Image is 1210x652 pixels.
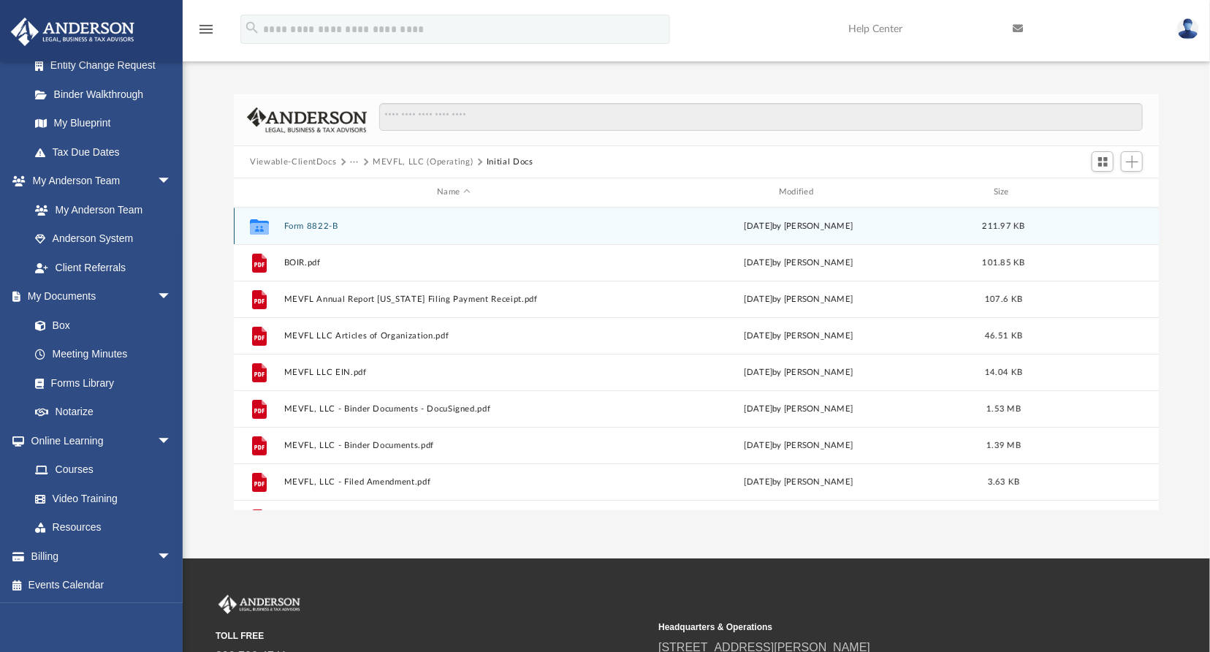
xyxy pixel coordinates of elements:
a: Box [20,311,179,340]
button: Switch to Grid View [1092,151,1114,172]
span: arrow_drop_down [157,542,186,572]
span: arrow_drop_down [157,282,186,312]
a: Anderson System [20,224,186,254]
a: Forms Library [20,368,179,398]
a: Notarize [20,398,186,427]
a: Online Learningarrow_drop_down [10,426,186,455]
i: search [244,20,260,36]
div: Size [975,186,1033,199]
a: My Anderson Teamarrow_drop_down [10,167,186,196]
a: Events Calendar [10,571,194,600]
div: [DATE] by [PERSON_NAME] [629,329,968,342]
span: 101.85 KB [983,258,1025,266]
img: Anderson Advisors Platinum Portal [7,18,139,46]
button: BOIR.pdf [284,258,623,268]
button: MEVFL, LLC - Binder Documents.pdf [284,441,623,450]
button: Viewable-ClientDocs [250,156,336,169]
button: MEVFL Annual Report [US_STATE] Filing Payment Receipt.pdf [284,295,623,304]
div: [DATE] by [PERSON_NAME] [629,439,968,452]
button: MEVFL, LLC - Filed Amendment.pdf [284,477,623,487]
a: Binder Walkthrough [20,80,194,109]
span: 14.04 KB [985,368,1022,376]
div: grid [234,208,1159,510]
a: Billingarrow_drop_down [10,542,194,571]
input: Search files and folders [379,103,1143,131]
a: My Anderson Team [20,195,179,224]
a: Meeting Minutes [20,340,186,369]
a: Resources [20,513,186,542]
span: 1.53 MB [986,404,1021,412]
span: 107.6 KB [985,295,1022,303]
small: Headquarters & Operations [658,621,1091,634]
img: User Pic [1177,18,1199,39]
button: MEVFL, LLC (Operating) [373,156,473,169]
button: MEVFL LLC Articles of Organization.pdf [284,331,623,341]
a: Courses [20,455,186,485]
a: Tax Due Dates [20,137,194,167]
span: arrow_drop_down [157,167,186,197]
span: 211.97 KB [983,221,1025,230]
a: Client Referrals [20,253,186,282]
button: Form 8822-B [284,221,623,231]
span: 46.51 KB [985,331,1022,339]
a: My Documentsarrow_drop_down [10,282,186,311]
div: [DATE] by [PERSON_NAME] [629,219,968,232]
span: 3.63 KB [988,477,1020,485]
button: MEVFL LLC EIN.pdf [284,368,623,377]
span: arrow_drop_down [157,426,186,456]
div: [DATE] by [PERSON_NAME] [629,402,968,415]
i: menu [197,20,215,38]
a: menu [197,28,215,38]
img: Anderson Advisors Platinum Portal [216,595,303,614]
a: My Blueprint [20,109,186,138]
div: Modified [629,186,968,199]
div: id [240,186,277,199]
button: Add [1121,151,1143,172]
div: id [1040,186,1142,199]
small: TOLL FREE [216,629,648,642]
div: [DATE] by [PERSON_NAME] [629,292,968,306]
a: Entity Change Request [20,51,194,80]
span: 1.39 MB [986,441,1021,449]
button: ··· [350,156,359,169]
button: MEVFL, LLC - Binder Documents - DocuSigned.pdf [284,404,623,414]
a: Video Training [20,484,179,513]
div: [DATE] by [PERSON_NAME] [629,475,968,488]
button: Initial Docs [487,156,533,169]
div: Name [284,186,623,199]
div: [DATE] by [PERSON_NAME] [629,365,968,379]
div: [DATE] by [PERSON_NAME] [629,256,968,269]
